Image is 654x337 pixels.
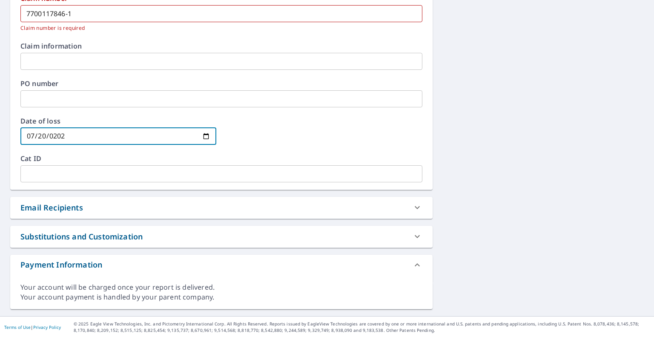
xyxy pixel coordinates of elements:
[20,202,83,213] div: Email Recipients
[20,155,422,162] label: Cat ID
[33,324,61,330] a: Privacy Policy
[20,259,102,271] div: Payment Information
[10,226,433,248] div: Substitutions and Customization
[20,282,422,292] div: Your account will be charged once your report is delivered.
[20,118,216,124] label: Date of loss
[74,321,650,334] p: © 2025 Eagle View Technologies, Inc. and Pictometry International Corp. All Rights Reserved. Repo...
[20,24,416,32] p: Claim number is required
[10,197,433,219] div: Email Recipients
[4,325,61,330] p: |
[20,292,422,302] div: Your account payment is handled by your parent company.
[20,231,143,242] div: Substitutions and Customization
[4,324,31,330] a: Terms of Use
[10,255,433,275] div: Payment Information
[20,43,422,49] label: Claim information
[20,80,422,87] label: PO number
